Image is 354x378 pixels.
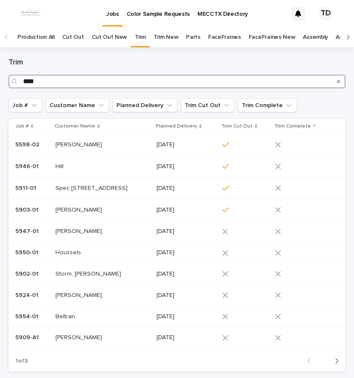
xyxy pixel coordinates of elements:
[15,290,40,299] p: 5924-01
[17,5,44,22] img: dhEtdSsQReaQtgKTuLrt
[113,99,177,112] button: Planned Delivery
[238,99,297,112] button: Trim Complete
[9,306,345,327] tr: 5954-015954-01 BeltranBeltran [DATE]
[55,269,123,278] p: Storm, [PERSON_NAME]
[15,122,29,131] p: Job #
[300,357,323,365] button: Back
[9,99,42,112] button: Job #
[157,163,215,170] p: [DATE]
[157,141,215,148] p: [DATE]
[15,205,40,214] p: 5903-01
[55,311,77,320] p: Beltran
[9,75,345,88] input: Search
[55,247,83,256] p: Houssels
[221,122,252,131] p: Trim Cut Out
[9,221,345,242] tr: 5947-015947-01 [PERSON_NAME][PERSON_NAME] [DATE]
[9,327,345,349] tr: 5909-A15909-A1 [PERSON_NAME][PERSON_NAME] [DATE]
[157,270,215,278] p: [DATE]
[274,122,311,131] p: Trim Complete
[208,27,241,47] a: FaceFrames
[55,122,95,131] p: Customer Name
[303,27,328,47] a: Assembly
[15,161,41,170] p: 5946-01
[55,161,65,170] p: Hill
[55,332,104,341] p: [PERSON_NAME]
[9,58,345,68] h1: Trim
[62,27,84,47] a: Cut Out
[55,226,104,235] p: [PERSON_NAME]
[9,242,345,264] tr: 5950-015950-01 HousselsHoussels [DATE]
[157,334,215,341] p: [DATE]
[15,332,41,341] p: 5909-A1
[323,357,345,365] button: Next
[92,27,128,47] a: Cut Out New
[186,27,200,47] a: Parts
[157,313,215,320] p: [DATE]
[15,311,40,320] p: 5954-01
[157,206,215,214] p: [DATE]
[9,134,345,156] tr: 5598-025598-02 [PERSON_NAME][PERSON_NAME] [DATE]
[249,27,296,47] a: FaceFrames New
[9,177,345,199] tr: 5911-015911-01 Spec [STREET_ADDRESS]Spec [STREET_ADDRESS] [DATE]
[15,269,40,278] p: 5902-01
[9,156,345,177] tr: 5946-015946-01 HillHill [DATE]
[46,99,109,112] button: Customer Name
[15,226,41,235] p: 5947-01
[17,27,55,47] a: Production All
[55,205,104,214] p: [PERSON_NAME]
[157,249,215,256] p: [DATE]
[9,263,345,285] tr: 5902-015902-01 Storm, [PERSON_NAME]Storm, [PERSON_NAME] [DATE]
[181,99,235,112] button: Trim Cut Out
[55,290,104,299] p: [PERSON_NAME]
[15,247,40,256] p: 5950-01
[55,140,104,148] p: [PERSON_NAME]
[15,183,38,192] p: 5911-01
[157,185,215,192] p: [DATE]
[135,27,146,47] a: Trim
[156,122,197,131] p: Planned Delivery
[157,292,215,299] p: [DATE]
[9,199,345,221] tr: 5903-015903-01 [PERSON_NAME][PERSON_NAME] [DATE]
[154,27,179,47] a: Trim New
[9,351,35,372] p: 1 of 3
[319,7,333,20] div: TD
[157,228,215,235] p: [DATE]
[55,183,129,192] p: Spec [STREET_ADDRESS]
[15,140,41,148] p: 5598-02
[9,285,345,306] tr: 5924-015924-01 [PERSON_NAME][PERSON_NAME] [DATE]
